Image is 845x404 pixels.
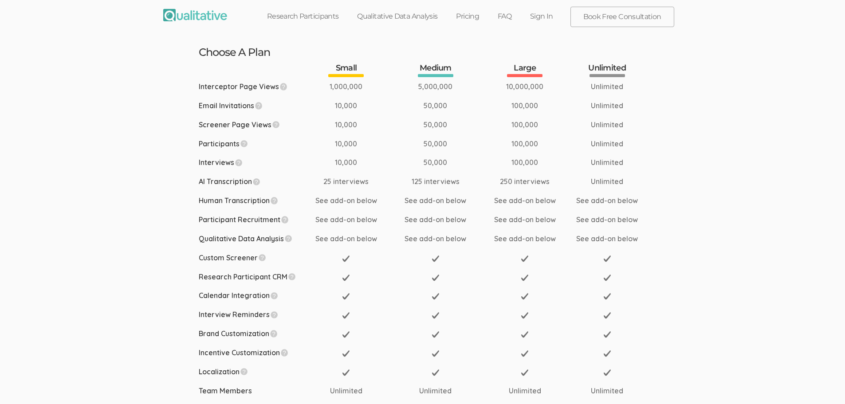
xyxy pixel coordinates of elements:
[447,7,488,26] a: Pricing
[348,7,447,26] a: Qualitative Data Analysis
[308,381,397,400] td: Unlimited
[397,134,487,153] td: 50,000
[521,274,528,281] img: check.16x16.gray.svg
[199,267,308,286] td: Research Participant CRM
[604,255,611,262] img: check.16x16.gray.svg
[571,7,674,27] a: Book Free Consultation
[397,210,487,229] td: See add-on below
[521,312,528,319] img: check.16x16.gray.svg
[342,331,350,338] img: check.16x16.gray.svg
[432,255,439,262] img: check.16x16.gray.svg
[308,210,397,229] td: See add-on below
[342,350,350,357] img: check.16x16.gray.svg
[199,172,308,191] td: AI Transcription
[576,172,638,191] td: Unlimited
[487,172,576,191] td: 250 interviews
[604,274,611,281] img: check.16x16.gray.svg
[308,63,397,77] th: Small
[199,134,308,153] td: Participants
[253,178,260,185] img: question.svg
[397,229,487,248] td: See add-on below
[235,159,243,166] img: question.svg
[163,9,227,21] img: Qualitative
[342,293,350,300] img: check.16x16.gray.svg
[521,350,528,357] img: check.16x16.gray.svg
[199,381,308,400] td: Team Members
[342,255,350,262] img: check.16x16.gray.svg
[488,7,521,26] a: FAQ
[521,293,528,300] img: check.16x16.gray.svg
[487,63,576,77] th: Large
[397,77,487,96] td: 5,000,000
[432,331,439,338] img: check.16x16.gray.svg
[576,115,638,134] td: Unlimited
[285,235,292,242] img: question.svg
[199,115,308,134] td: Screener Page Views
[397,96,487,115] td: 50,000
[487,134,576,153] td: 100,000
[288,273,296,280] img: question.svg
[199,191,308,210] td: Human Transcription
[308,153,397,172] td: 10,000
[199,362,308,381] td: Localization
[342,369,350,376] img: check.16x16.gray.svg
[308,172,397,191] td: 25 interviews
[199,96,308,115] td: Email Invitations
[199,229,308,248] td: Qualitative Data Analysis
[487,153,576,172] td: 100,000
[199,343,308,362] td: Incentive Customization
[270,329,278,337] img: question.svg
[258,7,348,26] a: Research Participants
[521,369,528,376] img: check.16x16.gray.svg
[576,210,638,229] td: See add-on below
[576,96,638,115] td: Unlimited
[281,349,288,356] img: question.svg
[342,312,350,319] img: check.16x16.gray.svg
[576,63,638,77] th: Unlimited
[487,210,576,229] td: See add-on below
[397,63,487,77] th: Medium
[432,369,439,376] img: check.16x16.gray.svg
[240,368,248,375] img: question.svg
[576,153,638,172] td: Unlimited
[308,96,397,115] td: 10,000
[308,229,397,248] td: See add-on below
[397,191,487,210] td: See add-on below
[271,196,278,204] img: question.svg
[487,191,576,210] td: See add-on below
[255,102,263,109] img: question.svg
[576,381,638,400] td: Unlimited
[604,312,611,319] img: check.16x16.gray.svg
[199,77,308,96] td: Interceptor Page Views
[487,96,576,115] td: 100,000
[397,381,487,400] td: Unlimited
[308,115,397,134] td: 10,000
[487,229,576,248] td: See add-on below
[604,331,611,338] img: check.16x16.gray.svg
[280,82,287,90] img: question.svg
[199,210,308,229] td: Participant Recruitment
[199,153,308,172] td: Interviews
[487,77,576,96] td: 10,000,000
[604,293,611,300] img: check.16x16.gray.svg
[487,115,576,134] td: 100,000
[604,350,611,357] img: check.16x16.gray.svg
[240,140,248,147] img: question.svg
[308,191,397,210] td: See add-on below
[272,121,280,128] img: question.svg
[432,293,439,300] img: check.16x16.gray.svg
[432,274,439,281] img: check.16x16.gray.svg
[397,153,487,172] td: 50,000
[604,369,611,376] img: check.16x16.gray.svg
[271,292,278,299] img: question.svg
[576,229,638,248] td: See add-on below
[521,331,528,338] img: check.16x16.gray.svg
[576,77,638,96] td: Unlimited
[397,115,487,134] td: 50,000
[271,311,278,318] img: question.svg
[487,381,576,400] td: Unlimited
[199,305,308,324] td: Interview Reminders
[308,134,397,153] td: 10,000
[521,255,528,262] img: check.16x16.gray.svg
[281,216,289,223] img: question.svg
